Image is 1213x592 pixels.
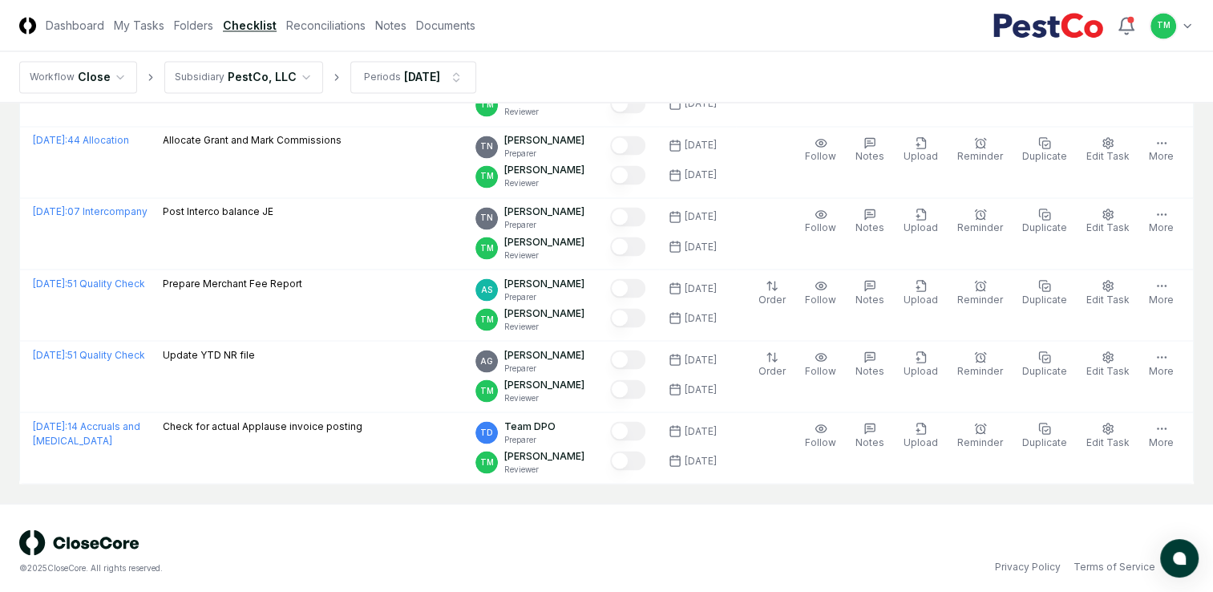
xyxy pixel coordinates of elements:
[610,94,645,113] button: Mark complete
[480,355,493,367] span: AG
[852,419,888,452] button: Notes
[610,237,645,256] button: Mark complete
[957,150,1003,162] span: Reminder
[33,348,67,360] span: [DATE] :
[504,377,584,391] p: [PERSON_NAME]
[163,276,302,290] p: Prepare Merchant Fee Report
[19,529,139,555] img: logo
[375,17,406,34] a: Notes
[1022,150,1067,162] span: Duplicate
[685,352,717,367] div: [DATE]
[33,420,67,432] span: [DATE] :
[33,348,145,360] a: [DATE]:51 Quality Check
[19,61,476,93] nav: breadcrumb
[350,61,476,93] button: Periods[DATE]
[504,234,584,249] p: [PERSON_NAME]
[855,150,884,162] span: Notes
[33,277,67,289] span: [DATE] :
[904,221,938,233] span: Upload
[685,96,717,111] div: [DATE]
[758,364,786,376] span: Order
[904,293,938,305] span: Upload
[954,205,1006,238] button: Reminder
[504,463,584,475] p: Reviewer
[1019,419,1070,452] button: Duplicate
[755,347,789,381] button: Order
[174,17,213,34] a: Folders
[504,362,584,374] p: Preparer
[852,205,888,238] button: Notes
[480,456,494,468] span: TM
[504,306,584,320] p: [PERSON_NAME]
[1019,276,1070,310] button: Duplicate
[46,17,104,34] a: Dashboard
[610,350,645,369] button: Mark complete
[1086,364,1130,376] span: Edit Task
[1149,11,1178,40] button: TM
[1083,347,1133,381] button: Edit Task
[1022,364,1067,376] span: Duplicate
[610,165,645,184] button: Mark complete
[504,448,584,463] p: [PERSON_NAME]
[610,278,645,298] button: Mark complete
[852,347,888,381] button: Notes
[802,419,839,452] button: Follow
[504,106,584,118] p: Reviewer
[30,70,75,84] div: Workflow
[904,364,938,376] span: Upload
[855,293,884,305] span: Notes
[685,281,717,295] div: [DATE]
[957,293,1003,305] span: Reminder
[480,313,494,325] span: TM
[610,207,645,226] button: Mark complete
[1086,436,1130,448] span: Edit Task
[900,133,941,167] button: Upload
[504,133,584,148] p: [PERSON_NAME]
[480,140,493,152] span: TN
[504,391,584,403] p: Reviewer
[504,163,584,177] p: [PERSON_NAME]
[33,205,67,217] span: [DATE] :
[1022,293,1067,305] span: Duplicate
[480,426,493,438] span: TD
[685,239,717,253] div: [DATE]
[610,136,645,155] button: Mark complete
[286,17,366,34] a: Reconciliations
[19,562,607,574] div: © 2025 CloseCore. All rights reserved.
[1146,276,1177,310] button: More
[802,133,839,167] button: Follow
[957,436,1003,448] span: Reminder
[504,276,584,290] p: [PERSON_NAME]
[805,293,836,305] span: Follow
[855,436,884,448] span: Notes
[852,276,888,310] button: Notes
[163,347,255,362] p: Update YTD NR file
[852,133,888,167] button: Notes
[364,70,401,84] div: Periods
[1146,419,1177,452] button: More
[480,241,494,253] span: TM
[480,212,493,224] span: TN
[504,419,556,433] p: Team DPO
[504,205,584,219] p: [PERSON_NAME]
[855,364,884,376] span: Notes
[1019,347,1070,381] button: Duplicate
[1083,419,1133,452] button: Edit Task
[995,559,1061,574] a: Privacy Policy
[480,99,494,111] span: TM
[954,276,1006,310] button: Reminder
[957,364,1003,376] span: Reminder
[610,421,645,440] button: Mark complete
[175,70,224,84] div: Subsidiary
[481,283,492,295] span: AS
[504,148,584,160] p: Preparer
[1146,205,1177,238] button: More
[1157,19,1171,31] span: TM
[1086,150,1130,162] span: Edit Task
[416,17,475,34] a: Documents
[755,276,789,310] button: Order
[163,205,273,219] p: Post Interco balance JE
[954,133,1006,167] button: Reminder
[1083,276,1133,310] button: Edit Task
[1019,205,1070,238] button: Duplicate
